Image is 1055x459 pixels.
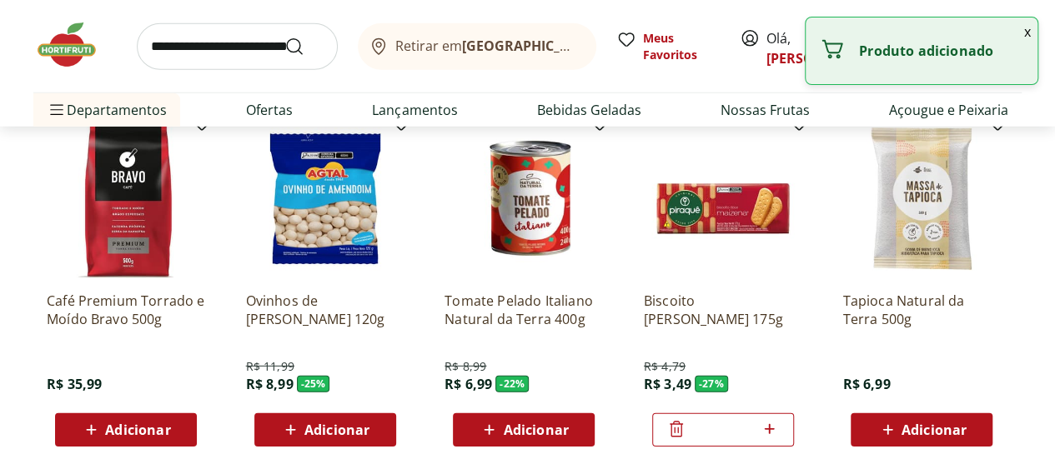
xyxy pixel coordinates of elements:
[453,413,595,447] button: Adicionar
[644,358,686,375] span: R$ 4,79
[842,120,1001,278] img: Tapioca Natural da Terra 500g
[246,100,293,120] a: Ofertas
[644,120,802,278] img: Biscoito Maizena Piraque 175g
[47,90,67,130] button: Menu
[47,120,205,278] img: Café Premium Torrado e Moído Bravo 500g
[47,375,102,393] span: R$ 35,99
[47,292,205,328] a: Café Premium Torrado e Moído Bravo 500g
[859,42,1024,59] p: Produto adicionado
[445,375,492,393] span: R$ 6,99
[358,23,596,70] button: Retirar em[GEOGRAPHIC_DATA]/[GEOGRAPHIC_DATA]
[395,38,580,53] span: Retirar em
[842,292,1001,328] a: Tapioca Natural da Terra 500g
[445,358,486,375] span: R$ 8,99
[851,413,992,447] button: Adicionar
[445,292,603,328] a: Tomate Pelado Italiano Natural da Terra 400g
[297,376,330,392] span: - 25 %
[33,20,117,70] img: Hortifruti
[246,375,294,393] span: R$ 8,99
[304,423,369,437] span: Adicionar
[47,90,167,130] span: Departamentos
[889,100,1008,120] a: Açougue e Peixaria
[495,376,529,392] span: - 22 %
[284,37,324,57] button: Submit Search
[643,30,720,63] span: Meus Favoritos
[246,292,404,328] a: Ovinhos de [PERSON_NAME] 120g
[766,49,875,67] a: [PERSON_NAME]
[462,37,743,55] b: [GEOGRAPHIC_DATA]/[GEOGRAPHIC_DATA]
[537,100,641,120] a: Bebidas Geladas
[616,30,720,63] a: Meus Favoritos
[695,376,728,392] span: - 27 %
[503,423,568,437] span: Adicionar
[644,292,802,328] a: Biscoito [PERSON_NAME] 175g
[55,413,197,447] button: Adicionar
[902,423,967,437] span: Adicionar
[105,423,170,437] span: Adicionar
[137,23,338,70] input: search
[246,358,294,375] span: R$ 11,99
[766,28,841,68] span: Olá,
[372,100,457,120] a: Lançamentos
[842,375,890,393] span: R$ 6,99
[254,413,396,447] button: Adicionar
[1017,17,1037,46] button: Fechar notificação
[644,375,691,393] span: R$ 3,49
[721,100,810,120] a: Nossas Frutas
[445,120,603,278] img: Tomate Pelado Italiano Natural da Terra 400g
[246,120,404,278] img: Ovinhos de Amendoim Agtal 120g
